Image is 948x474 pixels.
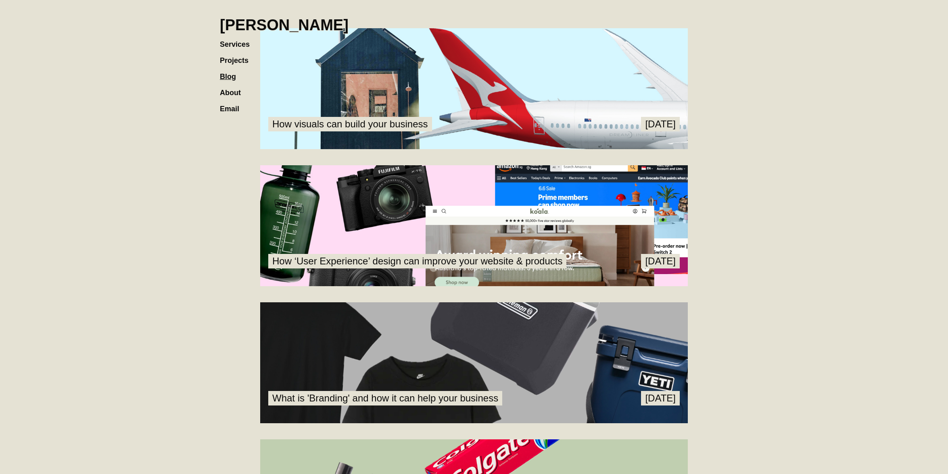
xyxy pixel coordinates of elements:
a: Blog [220,64,244,81]
a: home [220,8,349,34]
a: Services [220,32,258,48]
a: Projects [220,48,257,64]
h1: [PERSON_NAME] [220,16,349,34]
a: Email [220,97,247,113]
a: About [220,81,249,97]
